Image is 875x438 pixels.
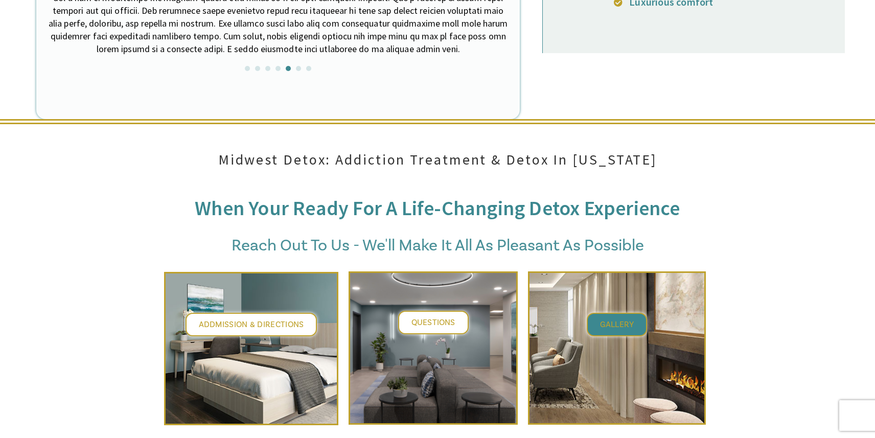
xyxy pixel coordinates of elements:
a: Gallery [587,313,647,336]
a: Questions [398,311,469,334]
a: 7 [306,66,311,71]
a: 5 [286,66,291,71]
span: When Your Ready For A Life-changing Detox Experience [195,195,680,221]
span: Reach Out To Us - We'll Make It All As Pleasant As Possible [232,235,644,256]
a: 6 [296,66,301,71]
a: 4 [275,66,281,71]
a: 2 [255,66,260,71]
span: Questions [411,317,455,328]
a: 3 [265,66,270,71]
span: Gallery [600,319,634,330]
a: 1 [245,66,250,71]
a: Addmission & Directions [186,313,317,336]
span: Midwest Detox: Addiction Treatment & Detox In [US_STATE] [218,150,657,169]
span: Addmission & Directions [199,319,304,330]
